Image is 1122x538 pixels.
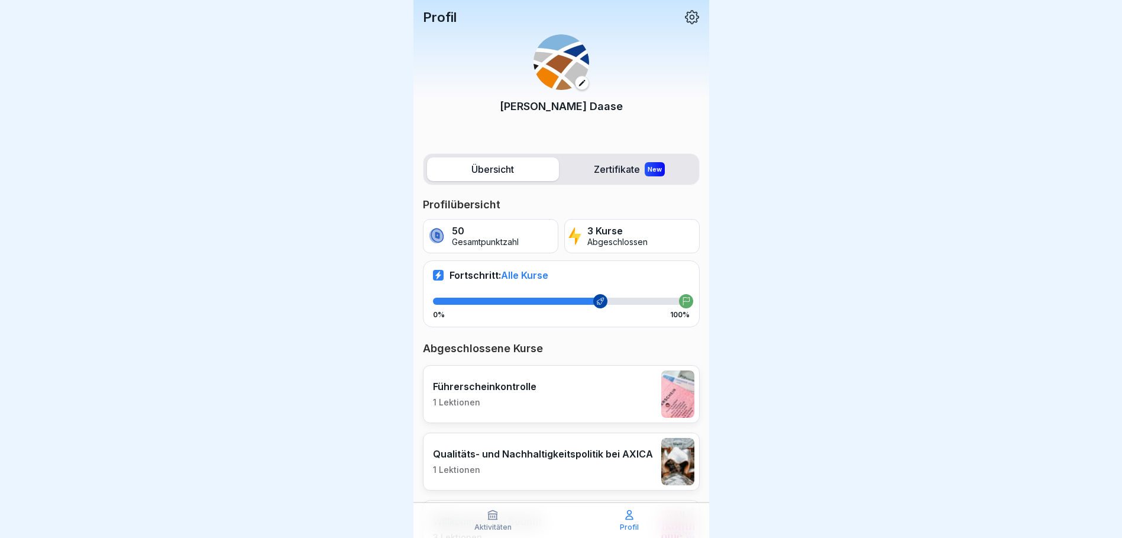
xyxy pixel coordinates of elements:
a: Qualitäts- und Nachhaltigkeitspolitik bei AXICA1 Lektionen [423,433,700,491]
p: Profilübersicht [423,198,700,212]
p: Abgeschlossen [587,237,648,247]
p: Führerscheinkontrolle [433,381,536,392]
img: lightning.svg [568,226,582,246]
p: [PERSON_NAME] Daase [500,98,623,114]
p: Gesamtpunktzahl [452,237,519,247]
a: Führerscheinkontrolle1 Lektionen [423,365,700,423]
label: Übersicht [427,157,559,181]
p: Qualitäts- und Nachhaltigkeitspolitik bei AXICA [433,448,653,460]
p: 0% [433,311,445,319]
p: 50 [452,225,519,237]
p: Abgeschlossene Kurse [423,342,700,356]
p: 100% [670,311,690,319]
p: Fortschritt: [450,269,548,281]
p: Profil [423,9,457,25]
p: Profil [620,523,639,531]
span: Alle Kurse [501,269,548,281]
p: Aktivitäten [474,523,512,531]
img: r1d5yf18y2brqtocaitpazkm.png [661,438,694,485]
img: coin.svg [427,226,447,246]
img: och8br2ud87l0kiussmdisb3.png [533,34,589,90]
p: 1 Lektionen [433,465,653,475]
label: Zertifikate [564,157,696,181]
p: 1 Lektionen [433,397,536,408]
p: 3 Kurse [587,225,648,237]
img: tysqa3kn17sbof1d0u0endyv.png [661,371,694,418]
div: New [645,162,665,176]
